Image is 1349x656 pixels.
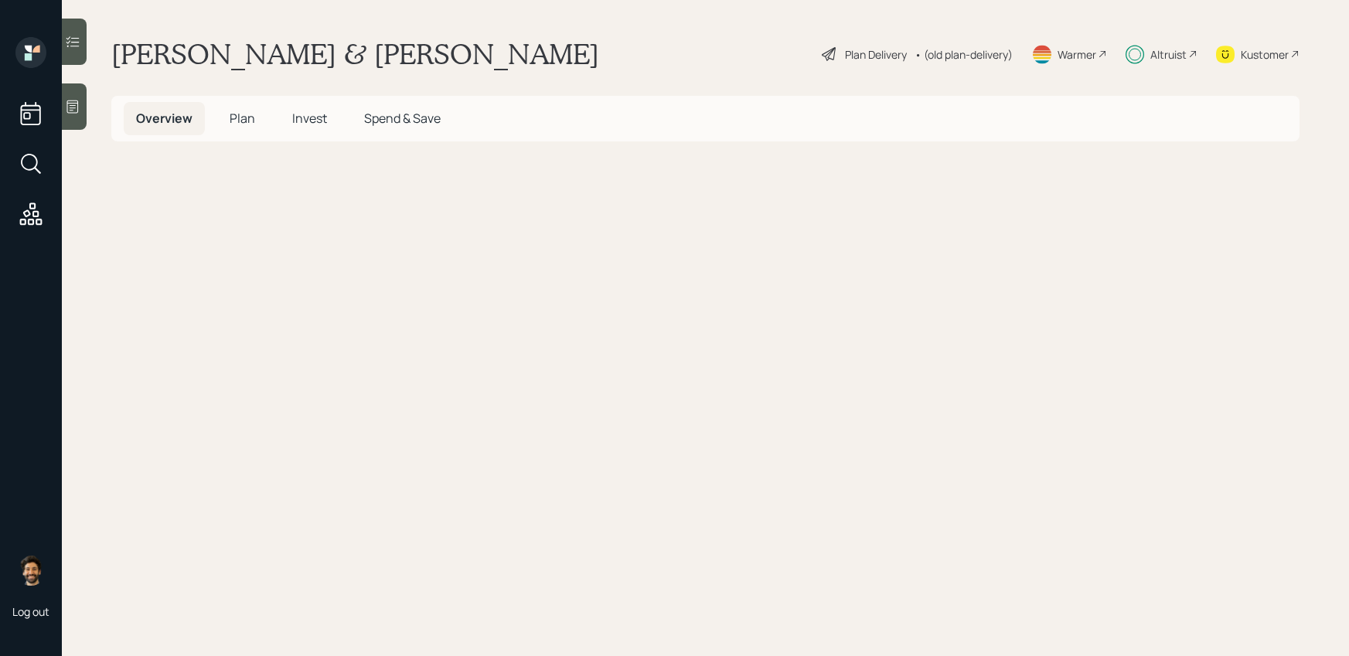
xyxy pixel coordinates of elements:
[12,604,49,619] div: Log out
[364,110,441,127] span: Spend & Save
[1150,46,1187,63] div: Altruist
[111,37,599,71] h1: [PERSON_NAME] & [PERSON_NAME]
[15,555,46,586] img: eric-schwartz-headshot.png
[915,46,1013,63] div: • (old plan-delivery)
[1241,46,1289,63] div: Kustomer
[292,110,327,127] span: Invest
[136,110,192,127] span: Overview
[845,46,907,63] div: Plan Delivery
[1058,46,1096,63] div: Warmer
[230,110,255,127] span: Plan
